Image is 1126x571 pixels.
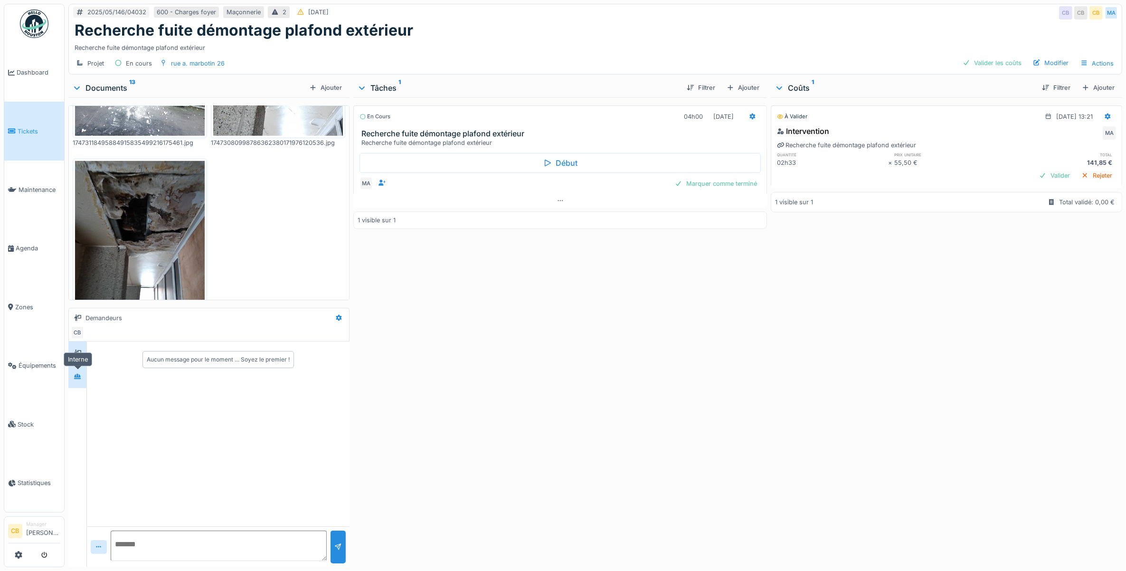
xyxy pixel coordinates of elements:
div: 17473118495884915835499216175461.jpg [73,138,207,147]
div: Manager [26,521,60,528]
a: Maintenance [4,161,64,219]
span: Zones [15,303,60,312]
a: Équipements [4,336,64,395]
div: En cours [360,113,390,121]
div: Documents [72,82,305,94]
div: Valider les coûts [959,57,1025,69]
div: Actions [1076,57,1118,70]
div: Filtrer [683,81,719,94]
div: [DATE] 13:21 [1056,112,1093,121]
div: Recherche fuite démontage plafond extérieur [777,141,916,150]
div: Ajouter [723,81,763,94]
div: Rejeter [1078,169,1116,182]
div: Interne [64,352,92,366]
div: Recherche fuite démontage plafond extérieur [361,138,763,147]
div: Recherche fuite démontage plafond extérieur [75,39,1116,52]
span: Statistiques [18,478,60,487]
a: Agenda [4,219,64,277]
div: CB [1059,6,1072,19]
div: Demandeurs [85,314,122,323]
div: MA [360,177,373,190]
div: CB [1089,6,1103,19]
img: i77bs7o9ced3hplaz0o1vxe7xqfp [75,161,205,334]
div: 04h00 [684,112,703,121]
a: Dashboard [4,43,64,102]
div: × [888,158,894,167]
div: À valider [777,113,807,121]
span: Stock [18,420,60,429]
h6: prix unitaire [894,152,1005,158]
h6: quantité [777,152,888,158]
div: 1 visible sur 1 [775,198,813,207]
div: 02h33 [777,158,888,167]
span: Équipements [19,361,60,370]
span: Tickets [18,127,60,136]
img: Badge_color-CXgf-gQk.svg [20,10,48,38]
div: 600 - Charges foyer [157,8,216,17]
span: Agenda [16,244,60,253]
div: 2 [283,8,286,17]
div: MA [1103,126,1116,140]
div: [DATE] [308,8,329,17]
div: Valider [1035,169,1074,182]
a: Tickets [4,102,64,160]
div: Début [360,153,761,173]
h6: total [1005,152,1116,158]
sup: 13 [129,82,135,94]
li: [PERSON_NAME] [26,521,60,541]
div: 141,85 € [1005,158,1116,167]
div: Aucun message pour le moment … Soyez le premier ! [147,355,290,364]
div: MA [1105,6,1118,19]
div: Marquer comme terminé [671,177,761,190]
div: Ajouter [305,81,346,94]
div: rue a. marbotin 26 [171,59,225,68]
a: Statistiques [4,454,64,512]
div: Total validé: 0,00 € [1059,198,1115,207]
div: Coûts [775,82,1034,94]
a: CB Manager[PERSON_NAME] [8,521,60,543]
h3: Recherche fuite démontage plafond extérieur [361,129,763,138]
div: En cours [126,59,152,68]
div: Projet [87,59,104,68]
div: Intervention [777,125,829,137]
div: CB [1074,6,1088,19]
div: Tâches [357,82,680,94]
span: Maintenance [19,185,60,194]
a: Zones [4,278,64,336]
div: Maçonnerie [227,8,261,17]
sup: 1 [398,82,401,94]
div: CB [71,326,84,339]
div: Modifier [1029,57,1072,69]
div: 2025/05/146/04032 [87,8,146,17]
div: [DATE] [713,112,734,121]
div: 17473080998786362380171976120536.jpg [211,138,345,147]
div: Ajouter [1078,81,1118,94]
h1: Recherche fuite démontage plafond extérieur [75,21,413,39]
div: Filtrer [1038,81,1074,94]
div: 55,50 € [894,158,1005,167]
a: Stock [4,395,64,453]
li: CB [8,524,22,538]
span: Dashboard [17,68,60,77]
div: 1 visible sur 1 [358,216,396,225]
sup: 1 [812,82,814,94]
